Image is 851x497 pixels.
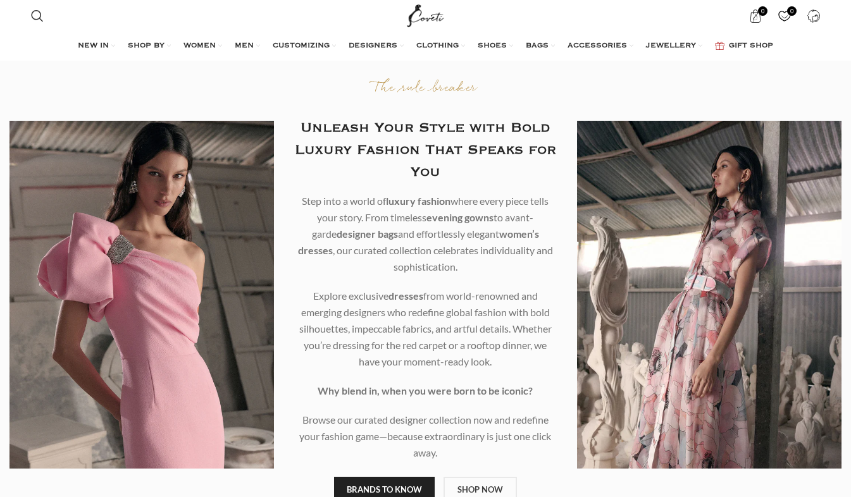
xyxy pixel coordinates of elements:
[183,41,216,51] span: WOMEN
[715,42,724,50] img: GiftBag
[729,41,773,51] span: GIFT SHOP
[293,117,557,183] h2: Unleash Your Style with Bold Luxury Fashion That Speaks for You
[128,34,171,59] a: SHOP BY
[771,3,797,28] div: My Wishlist
[235,34,260,59] a: MEN
[771,3,797,28] a: 0
[526,41,549,51] span: BAGS
[298,228,539,256] b: women’s dresses
[568,41,627,51] span: ACCESSORIES
[183,34,222,59] a: WOMEN
[25,3,50,28] a: Search
[293,412,557,461] p: Browse our curated designer collection now and redefine your fashion game—because extraordinary i...
[78,34,115,59] a: NEW IN
[742,3,768,28] a: 0
[646,34,702,59] a: JEWELLERY
[715,34,773,59] a: GIFT SHOP
[337,228,398,240] b: designer bags
[478,41,507,51] span: SHOES
[388,290,423,302] b: dresses
[787,6,797,16] span: 0
[416,34,465,59] a: CLOTHING
[758,6,767,16] span: 0
[25,34,827,59] div: Main navigation
[318,384,533,396] strong: Why blend in, when you were born to be iconic?
[273,34,336,59] a: CUSTOMIZING
[293,288,557,370] p: Explore exclusive from world-renowned and emerging designers who redefine global fashion with bol...
[78,41,109,51] span: NEW IN
[235,41,254,51] span: MEN
[478,34,513,59] a: SHOES
[416,41,459,51] span: CLOTHING
[128,41,165,51] span: SHOP BY
[526,34,555,59] a: BAGS
[426,211,494,223] b: evening gowns
[568,34,633,59] a: ACCESSORIES
[646,41,696,51] span: JEWELLERY
[293,80,557,98] p: The rule breaker
[349,34,404,59] a: DESIGNERS
[386,195,450,207] b: luxury fashion
[273,41,330,51] span: CUSTOMIZING
[404,9,447,20] a: Site logo
[349,41,397,51] span: DESIGNERS
[293,193,557,275] p: Step into a world of where every piece tells your story. From timeless to avant-garde and effortl...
